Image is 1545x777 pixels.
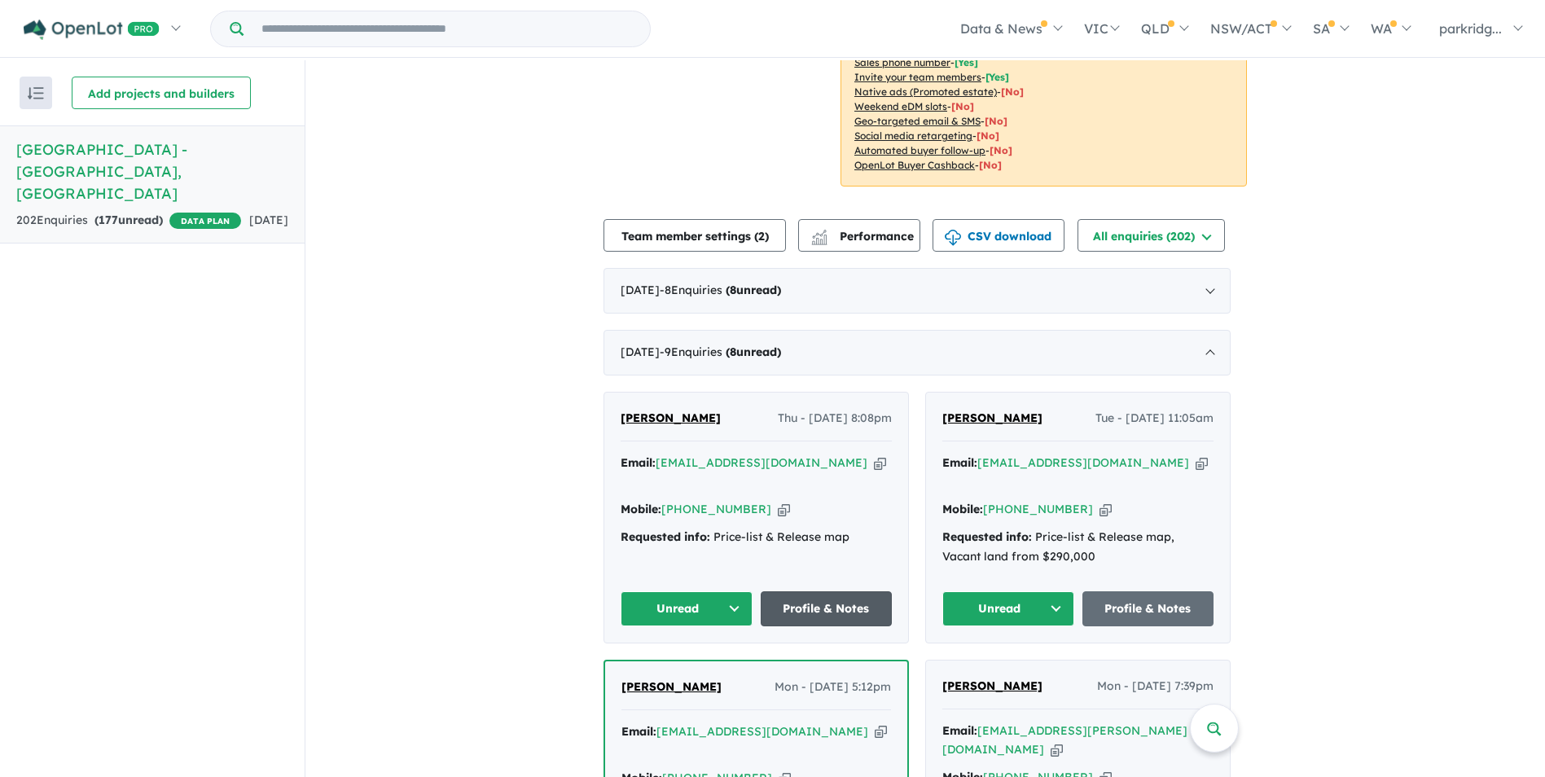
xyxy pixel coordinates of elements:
[798,219,920,252] button: Performance
[775,678,891,697] span: Mon - [DATE] 5:12pm
[656,455,867,470] a: [EMAIL_ADDRESS][DOMAIN_NAME]
[942,591,1074,626] button: Unread
[72,77,251,109] button: Add projects and builders
[1095,409,1214,428] span: Tue - [DATE] 11:05am
[854,56,950,68] u: Sales phone number
[247,11,647,46] input: Try estate name, suburb, builder or developer
[1082,591,1214,626] a: Profile & Notes
[730,345,736,359] span: 8
[99,213,118,227] span: 177
[945,230,961,246] img: download icon
[942,529,1032,544] strong: Requested info:
[169,213,241,229] span: DATA PLAN
[983,502,1093,516] a: [PHONE_NUMBER]
[660,283,781,297] span: - 8 Enquir ies
[942,455,977,470] strong: Email:
[942,502,983,516] strong: Mobile:
[660,345,781,359] span: - 9 Enquir ies
[94,213,163,227] strong: ( unread)
[812,230,827,239] img: line-chart.svg
[621,529,710,544] strong: Requested info:
[1001,86,1024,98] span: [No]
[990,144,1012,156] span: [No]
[874,454,886,472] button: Copy
[1078,219,1225,252] button: All enquiries (202)
[621,591,753,626] button: Unread
[942,677,1042,696] a: [PERSON_NAME]
[621,679,722,694] span: [PERSON_NAME]
[854,159,975,171] u: OpenLot Buyer Cashback
[854,115,981,127] u: Geo-targeted email & SMS
[942,409,1042,428] a: [PERSON_NAME]
[621,455,656,470] strong: Email:
[16,138,288,204] h5: [GEOGRAPHIC_DATA] - [GEOGRAPHIC_DATA] , [GEOGRAPHIC_DATA]
[249,213,288,227] span: [DATE]
[942,410,1042,425] span: [PERSON_NAME]
[621,678,722,697] a: [PERSON_NAME]
[942,723,977,738] strong: Email:
[1097,677,1214,696] span: Mon - [DATE] 7:39pm
[979,159,1002,171] span: [No]
[778,501,790,518] button: Copy
[814,229,914,244] span: Performance
[977,455,1189,470] a: [EMAIL_ADDRESS][DOMAIN_NAME]
[621,502,661,516] strong: Mobile:
[621,410,721,425] span: [PERSON_NAME]
[758,229,765,244] span: 2
[942,678,1042,693] span: [PERSON_NAME]
[854,71,981,83] u: Invite your team members
[1099,501,1112,518] button: Copy
[1196,454,1208,472] button: Copy
[726,283,781,297] strong: ( unread)
[942,528,1214,567] div: Price-list & Release map, Vacant land from $290,000
[854,144,985,156] u: Automated buyer follow-up
[977,129,999,142] span: [No]
[726,345,781,359] strong: ( unread)
[1439,20,1502,37] span: parkridg...
[656,724,868,739] a: [EMAIL_ADDRESS][DOMAIN_NAME]
[28,87,44,99] img: sort.svg
[854,86,997,98] u: Native ads (Promoted estate)
[604,219,786,252] button: Team member settings (2)
[875,723,887,740] button: Copy
[16,211,241,230] div: 202 Enquir ies
[604,330,1231,375] div: [DATE]
[985,71,1009,83] span: [ Yes ]
[951,100,974,112] span: [No]
[761,591,893,626] a: Profile & Notes
[621,724,656,739] strong: Email:
[854,129,972,142] u: Social media retargeting
[955,56,978,68] span: [ Yes ]
[933,219,1064,252] button: CSV download
[661,502,771,516] a: [PHONE_NUMBER]
[854,100,947,112] u: Weekend eDM slots
[778,409,892,428] span: Thu - [DATE] 8:08pm
[604,268,1231,314] div: [DATE]
[1051,741,1063,758] button: Copy
[621,409,721,428] a: [PERSON_NAME]
[730,283,736,297] span: 8
[621,528,892,547] div: Price-list & Release map
[811,235,827,245] img: bar-chart.svg
[24,20,160,40] img: Openlot PRO Logo White
[985,115,1007,127] span: [No]
[942,723,1187,757] a: [EMAIL_ADDRESS][PERSON_NAME][DOMAIN_NAME]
